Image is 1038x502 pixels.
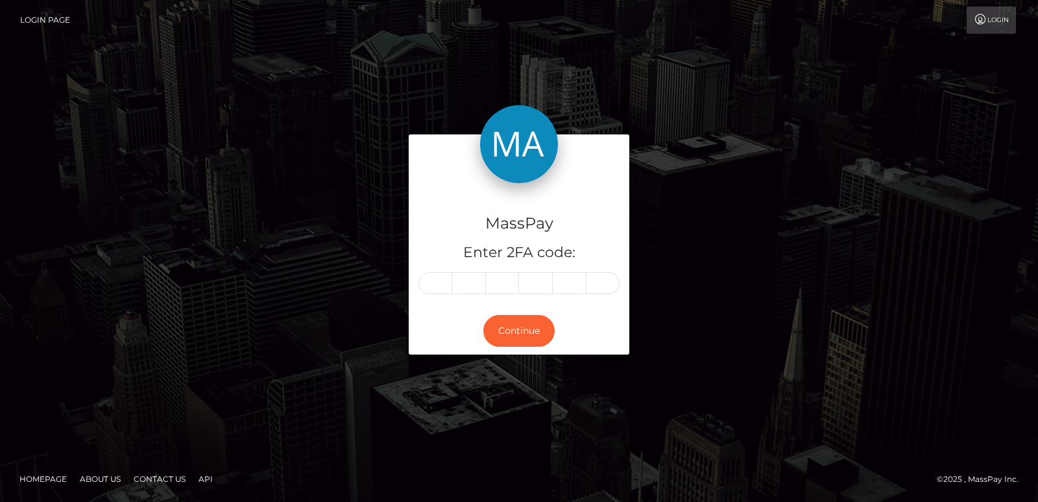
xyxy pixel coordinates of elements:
h4: MassPay [418,212,620,235]
h5: Enter 2FA code: [418,243,620,263]
a: API [193,469,218,489]
button: Continue [483,315,555,347]
div: © 2025 , MassPay Inc. [937,472,1028,486]
a: Homepage [14,469,72,489]
a: About Us [75,469,126,489]
a: Login Page [20,6,70,34]
a: Login [967,6,1016,34]
img: MassPay [480,105,558,183]
a: Contact Us [128,469,191,489]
